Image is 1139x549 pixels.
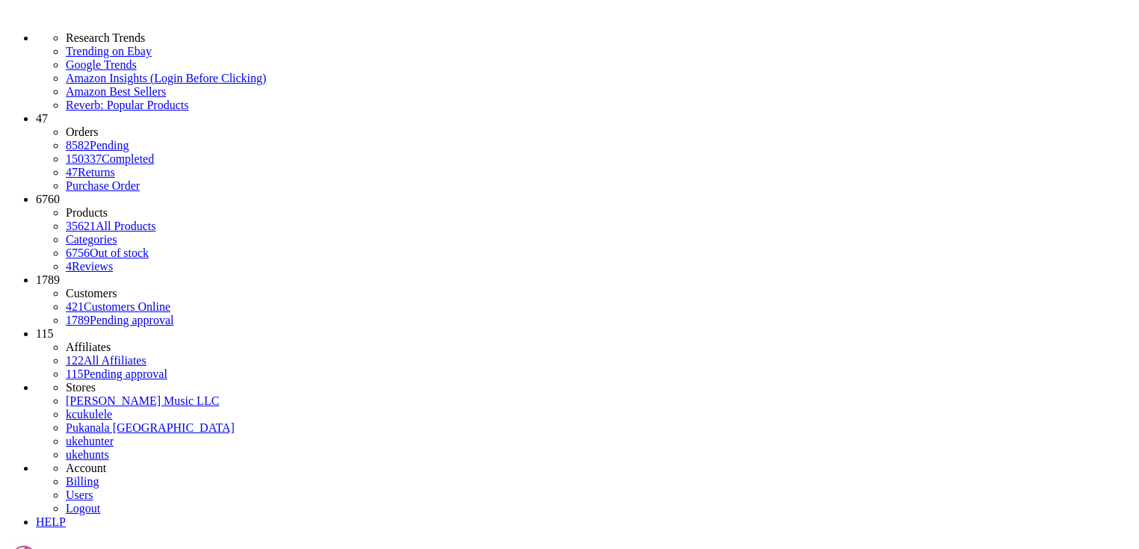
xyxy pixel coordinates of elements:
[66,85,1133,99] a: Amazon Best Sellers
[66,152,154,165] a: 150337Completed
[66,287,1133,300] li: Customers
[36,515,66,528] a: HELP
[66,354,84,367] span: 122
[66,152,102,165] span: 150337
[66,314,90,326] span: 1789
[66,72,1133,85] a: Amazon Insights (Login Before Clicking)
[66,58,1133,72] a: Google Trends
[66,394,219,407] a: [PERSON_NAME] Music LLC
[66,99,1133,112] a: Reverb: Popular Products
[66,421,235,434] a: Pukanala [GEOGRAPHIC_DATA]
[66,233,117,246] a: Categories
[66,166,115,179] a: 47Returns
[66,139,1133,152] a: 8582Pending
[66,341,1133,354] li: Affiliates
[36,193,60,205] span: 6760
[66,381,1133,394] li: Stores
[36,273,60,286] span: 1789
[66,260,72,273] span: 4
[66,206,1133,220] li: Products
[66,179,140,192] a: Purchase Order
[66,488,93,501] a: Users
[66,139,90,152] span: 8582
[66,367,83,380] span: 115
[66,475,99,488] a: Billing
[66,246,90,259] span: 6756
[36,112,48,125] span: 47
[66,125,1133,139] li: Orders
[66,367,167,380] a: 115Pending approval
[66,300,84,313] span: 421
[66,220,96,232] span: 35621
[66,246,149,259] a: 6756Out of stock
[66,354,146,367] a: 122All Affiliates
[66,260,113,273] a: 4Reviews
[66,462,1133,475] li: Account
[66,314,173,326] a: 1789Pending approval
[66,448,109,461] a: ukehunts
[66,166,78,179] span: 47
[66,502,100,515] a: Logout
[66,31,1133,45] li: Research Trends
[66,300,170,313] a: 421Customers Online
[66,220,155,232] a: 35621All Products
[66,435,114,447] a: ukehunter
[66,45,1133,58] a: Trending on Ebay
[66,408,112,421] a: kcukulele
[36,327,53,340] span: 115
